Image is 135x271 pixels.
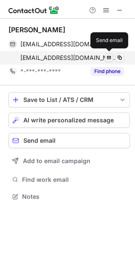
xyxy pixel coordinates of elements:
[23,137,56,144] span: Send email
[8,113,130,128] button: AI write personalized message
[8,174,130,186] button: Find work email
[20,40,118,48] span: [EMAIL_ADDRESS][DOMAIN_NAME]
[20,54,118,62] span: [EMAIL_ADDRESS][DOMAIN_NAME]
[8,92,130,107] button: save-profile-one-click
[90,67,124,76] button: Reveal Button
[23,96,115,103] div: Save to List / ATS / CRM
[8,153,130,169] button: Add to email campaign
[8,5,59,15] img: ContactOut v5.3.10
[8,25,65,34] div: [PERSON_NAME]
[8,133,130,148] button: Send email
[22,176,127,183] span: Find work email
[8,191,130,203] button: Notes
[23,158,90,164] span: Add to email campaign
[22,193,127,200] span: Notes
[23,117,114,124] span: AI write personalized message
